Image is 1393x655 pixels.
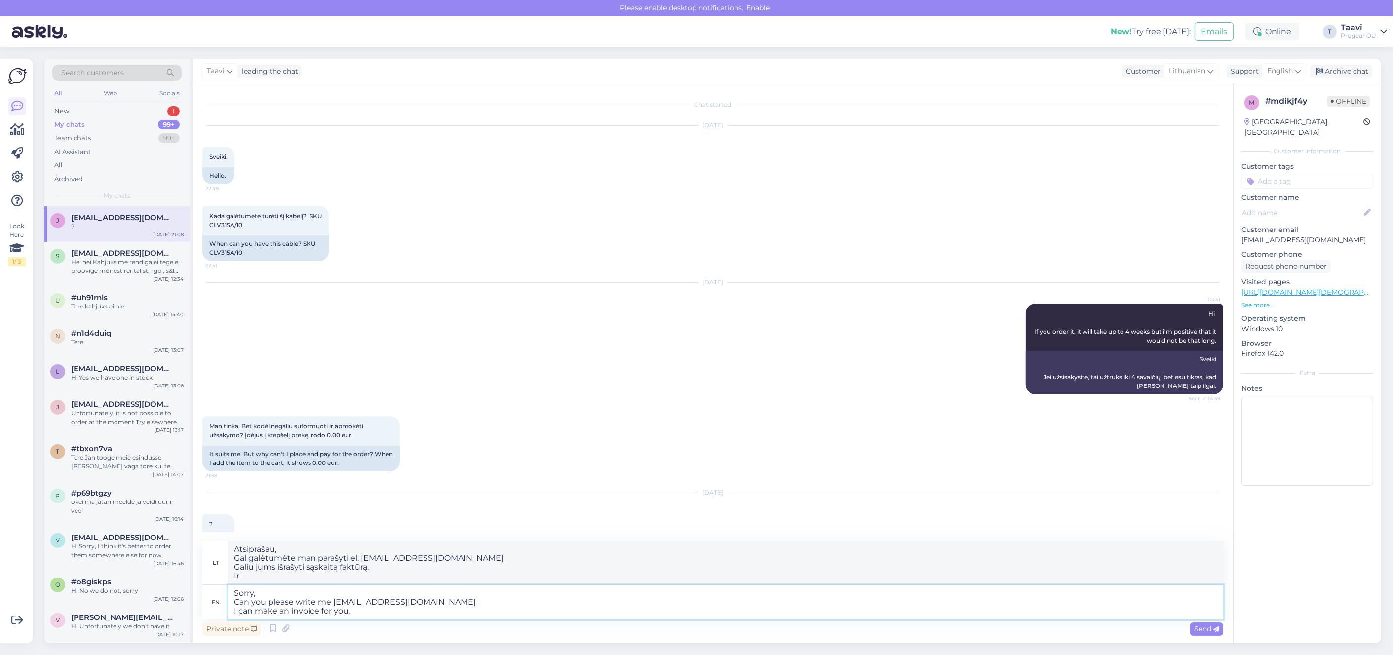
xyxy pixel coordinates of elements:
[209,520,213,528] span: ?
[55,332,60,340] span: n
[153,595,184,603] div: [DATE] 12:06
[1265,95,1327,107] div: # mdikjf4y
[202,100,1223,109] div: Chat started
[71,364,174,373] span: lef4545@gmail.com
[153,471,184,478] div: [DATE] 14:07
[212,594,220,611] div: en
[1327,96,1370,107] span: Offline
[152,311,184,318] div: [DATE] 14:40
[8,257,26,266] div: 1 / 3
[54,160,63,170] div: All
[56,537,60,544] span: v
[153,560,184,567] div: [DATE] 16:46
[71,453,184,471] div: Tere Jah tooge meie esindusse [PERSON_NAME] väga tore kui te enne täidaksete ka avalduse ära. [UR...
[209,423,365,439] span: Man tinka. Bet kodėl negaliu suformuoti ir apmokėti užsakymo? Įdėjus į krepšelį prekę, rodo 0.00 ...
[54,120,85,130] div: My chats
[1341,24,1376,32] div: Taavi
[71,373,184,382] div: Hi Yes we have one in stock
[158,120,180,130] div: 99+
[1241,348,1373,359] p: Firefox 142.0
[167,106,180,116] div: 1
[1341,24,1387,39] a: TaaviProgear OÜ
[202,167,234,184] div: Hello.
[54,106,69,116] div: New
[1323,25,1337,39] div: T
[54,133,91,143] div: Team chats
[71,338,184,347] div: Tere
[71,586,184,595] div: HI No we do not, sorry
[71,622,184,631] div: HI Unfortunately we don't have it
[54,174,83,184] div: Archived
[744,3,773,12] span: Enable
[71,258,184,275] div: Hei hei Kahjuks me rendiga ei tegele, proovige mõnest rentalist, rgb , s&l consept , eventech , e...
[202,235,329,261] div: When can you have this cable? SKU CLV315A/10
[1227,66,1259,77] div: Support
[1122,66,1161,77] div: Customer
[8,222,26,266] div: Look Here
[238,66,298,77] div: leading the chat
[1183,395,1220,402] span: Seen ✓ 14:39
[202,121,1223,130] div: [DATE]
[71,400,174,409] span: juri.podolski@mail.ru
[1241,249,1373,260] p: Customer phone
[1241,193,1373,203] p: Customer name
[205,472,242,479] span: 21:58
[1241,369,1373,378] div: Extra
[56,448,60,455] span: t
[1241,301,1373,309] p: See more ...
[202,278,1223,287] div: [DATE]
[56,217,59,224] span: j
[71,213,174,222] span: jramas321@gmail.com
[1241,260,1331,273] div: Request phone number
[1111,26,1191,38] div: Try free [DATE]:
[71,613,174,622] span: vladislav.smigelski@gmail.com
[1241,174,1373,189] input: Add a tag
[1241,338,1373,348] p: Browser
[71,498,184,515] div: okei ma jätan meelde ja veidi uurin veel
[1244,117,1363,138] div: [GEOGRAPHIC_DATA], [GEOGRAPHIC_DATA]
[1242,207,1362,218] input: Add name
[209,212,322,229] span: Kada galėtumėte turėti šį kabelį? SKU CLV315A/10
[1195,22,1234,41] button: Emails
[205,185,242,192] span: 22:49
[154,631,184,638] div: [DATE] 10:17
[1310,65,1372,78] div: Archive chat
[71,249,174,258] span: susannaaleksandra@gmail.com
[1241,313,1373,324] p: Operating system
[102,87,119,100] div: Web
[153,347,184,354] div: [DATE] 13:07
[71,293,108,302] span: #uh91rnls
[154,515,184,523] div: [DATE] 16:14
[209,153,228,160] span: Sveiki.
[71,222,184,231] div: ?
[1169,66,1205,77] span: Lithuanian
[71,542,184,560] div: Hi Sorry, I think it's better to order them somewhere else for now.
[1241,277,1373,287] p: Visited pages
[56,492,60,500] span: p
[56,403,59,411] span: j
[61,68,124,78] span: Search customers
[1241,384,1373,394] p: Notes
[157,87,182,100] div: Socials
[1267,66,1293,77] span: English
[71,533,174,542] span: vlukawski@gmail.com
[55,581,60,588] span: o
[207,66,225,77] span: Taavi
[1249,99,1255,106] span: m
[202,488,1223,497] div: [DATE]
[1111,27,1132,36] b: New!
[1241,225,1373,235] p: Customer email
[153,382,184,389] div: [DATE] 13:06
[71,444,112,453] span: #tbxon7va
[153,275,184,283] div: [DATE] 12:34
[56,368,60,375] span: l
[1026,351,1223,394] div: Sveiki Jei užsisakysite, tai užtruks iki 4 savaičių, bet esu tikras, kad [PERSON_NAME] taip ilgai.
[1183,296,1220,303] span: Taavi
[158,133,180,143] div: 99+
[8,67,27,85] img: Askly Logo
[213,554,219,571] div: lt
[71,409,184,426] div: Unfortunately, it is not possible to order at the moment Try elsewhere. Sorry
[205,262,242,269] span: 22:51
[1241,235,1373,245] p: [EMAIL_ADDRESS][DOMAIN_NAME]
[54,147,91,157] div: AI Assistant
